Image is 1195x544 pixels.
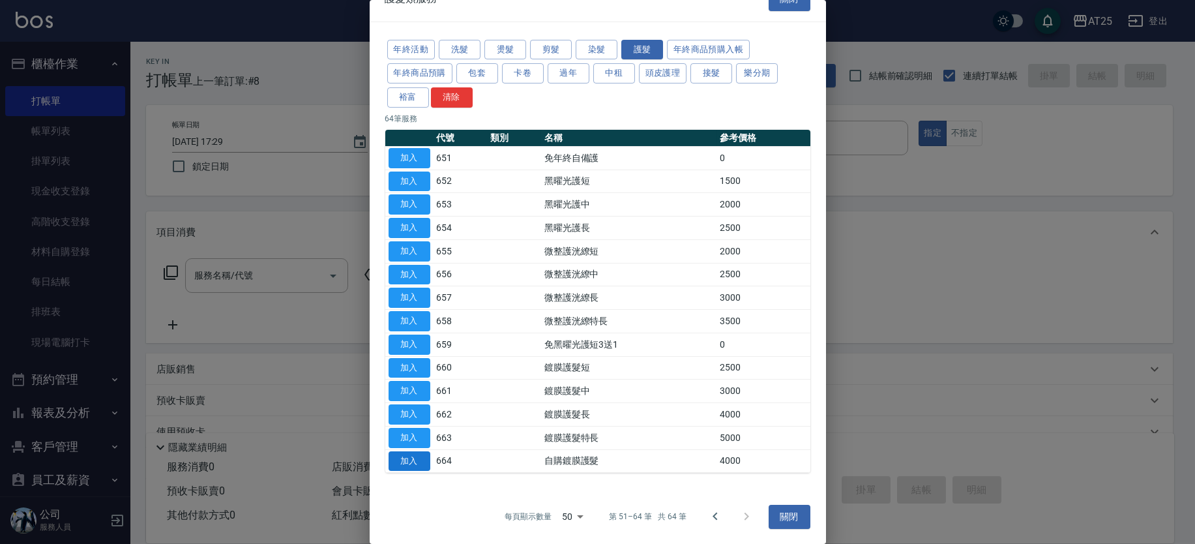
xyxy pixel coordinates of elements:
td: 自購鍍膜護髮 [541,449,716,473]
button: 清除 [431,87,473,108]
td: 661 [434,380,488,403]
td: 黑曜光護中 [541,193,716,217]
button: 中租 [593,63,635,83]
button: 包套 [456,63,498,83]
p: 64 筆服務 [385,113,810,125]
button: 加入 [389,381,430,401]
td: 2000 [716,239,810,263]
button: 加入 [389,288,430,308]
button: 剪髮 [530,40,572,60]
button: 加入 [389,404,430,425]
td: 1500 [716,170,810,193]
button: 裕富 [387,87,429,108]
button: 加入 [389,335,430,355]
td: 662 [434,403,488,427]
td: 652 [434,170,488,193]
button: 卡卷 [502,63,544,83]
td: 2500 [716,217,810,240]
button: 過年 [548,63,589,83]
th: 名稱 [541,130,716,147]
button: 樂分期 [736,63,778,83]
button: 加入 [389,265,430,285]
td: 微整護洸繚長 [541,286,716,310]
td: 663 [434,426,488,449]
td: 4000 [716,403,810,427]
button: 加入 [389,451,430,472]
button: 加入 [389,172,430,192]
td: 658 [434,310,488,333]
button: 接髮 [690,63,732,83]
td: 黑曜光護長 [541,217,716,240]
div: 50 [557,499,588,534]
button: 年終商品預購入帳 [667,40,750,60]
td: 2500 [716,263,810,286]
button: 頭皮護理 [639,63,687,83]
td: 0 [716,146,810,170]
button: 加入 [389,148,430,168]
td: 653 [434,193,488,217]
td: 659 [434,333,488,356]
td: 3000 [716,286,810,310]
button: 加入 [389,218,430,238]
td: 鍍膜護髮中 [541,380,716,403]
td: 660 [434,356,488,380]
th: 參考價格 [716,130,810,147]
td: 651 [434,146,488,170]
td: 微整護洸繚特長 [541,310,716,333]
td: 657 [434,286,488,310]
td: 鍍膜護髮短 [541,356,716,380]
button: 年終活動 [387,40,435,60]
button: 加入 [389,241,430,262]
button: 燙髮 [484,40,526,60]
td: 3500 [716,310,810,333]
td: 2000 [716,193,810,217]
button: 護髮 [621,40,663,60]
td: 微整護洸繚中 [541,263,716,286]
p: 第 51–64 筆 共 64 筆 [609,511,686,522]
td: 664 [434,449,488,473]
td: 免年終自備護 [541,146,716,170]
button: 加入 [389,311,430,331]
button: 加入 [389,358,430,378]
td: 654 [434,217,488,240]
td: 655 [434,239,488,263]
td: 微整護洸繚短 [541,239,716,263]
td: 5000 [716,426,810,449]
td: 黑曜光護短 [541,170,716,193]
button: 洗髮 [439,40,480,60]
td: 2500 [716,356,810,380]
td: 鍍膜護髮特長 [541,426,716,449]
td: 0 [716,333,810,356]
p: 每頁顯示數量 [505,511,552,522]
td: 免黑曜光護短3送1 [541,333,716,356]
button: 染髮 [576,40,617,60]
button: 加入 [389,194,430,215]
td: 4000 [716,449,810,473]
td: 3000 [716,380,810,403]
button: 關閉 [769,505,810,529]
button: 年終商品預購 [387,63,452,83]
th: 類別 [487,130,541,147]
button: 加入 [389,428,430,448]
td: 鍍膜護髮長 [541,403,716,427]
th: 代號 [434,130,488,147]
button: Go to previous page [700,501,731,532]
td: 656 [434,263,488,286]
